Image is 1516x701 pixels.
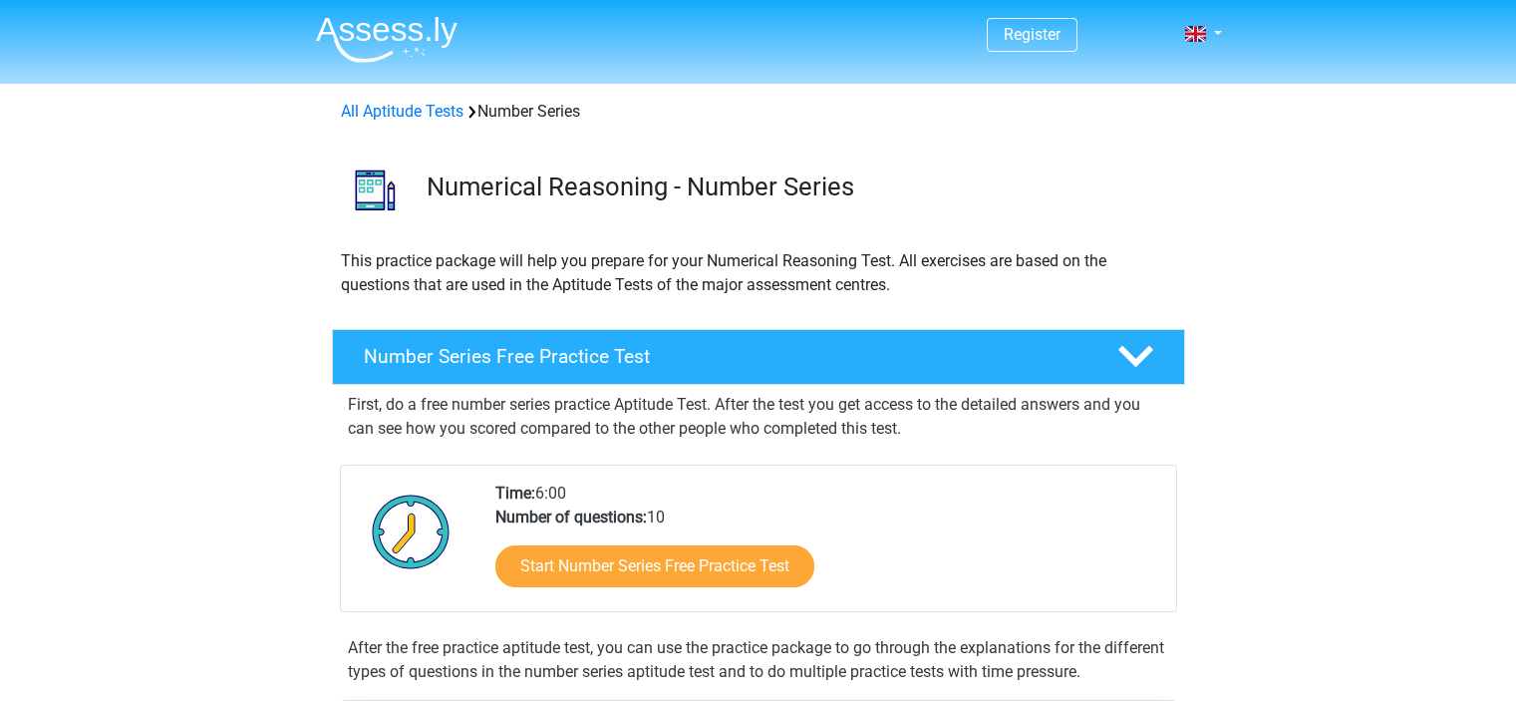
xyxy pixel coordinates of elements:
[341,102,463,121] a: All Aptitude Tests
[361,482,461,581] img: Clock
[348,393,1169,441] p: First, do a free number series practice Aptitude Test. After the test you get access to the detai...
[495,545,814,587] a: Start Number Series Free Practice Test
[316,16,457,63] img: Assessly
[495,508,647,526] b: Number of questions:
[333,148,418,232] img: number series
[364,345,1085,368] h4: Number Series Free Practice Test
[495,484,535,503] b: Time:
[341,249,1176,297] p: This practice package will help you prepare for your Numerical Reasoning Test. All exercises are ...
[427,172,1169,202] h3: Numerical Reasoning - Number Series
[340,636,1177,684] div: After the free practice aptitude test, you can use the practice package to go through the explana...
[1004,25,1061,44] a: Register
[324,329,1193,385] a: Number Series Free Practice Test
[480,482,1175,611] div: 6:00 10
[333,100,1184,124] div: Number Series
